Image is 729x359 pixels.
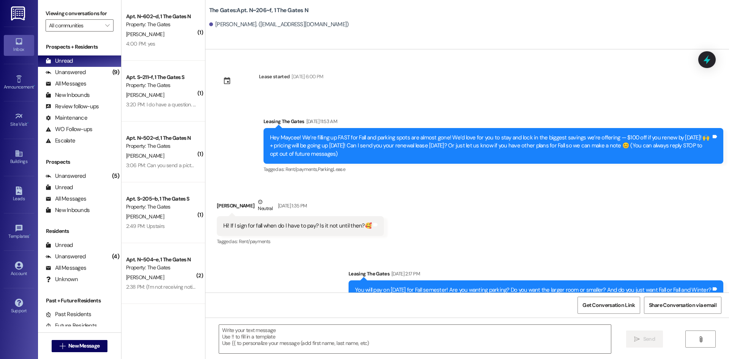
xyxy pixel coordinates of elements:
span: Get Conversation Link [582,301,635,309]
div: Property: The Gates [126,203,196,211]
i:  [105,22,109,28]
div: Property: The Gates [126,264,196,272]
div: Property: The Gates [126,81,196,89]
div: WO Follow-ups [46,125,92,133]
div: Future Residents [46,322,97,330]
a: Leads [4,184,34,205]
div: New Inbounds [46,206,90,214]
div: Apt. N~602~d, 1 The Gates N [126,13,196,21]
div: [PERSON_NAME] [217,198,384,217]
div: [DATE] 1:35 PM [276,202,307,210]
span: [PERSON_NAME] [126,213,164,220]
div: Past + Future Residents [38,297,121,305]
div: 3:06 PM: Can you send a picture? I don't have pictures of anything. I would have thought that any... [126,162,518,169]
span: [PERSON_NAME] [126,31,164,38]
span: Rent/payments , [286,166,318,172]
div: Apt. S~211~f, 1 The Gates S [126,73,196,81]
div: Unanswered [46,253,86,261]
div: Maintenance [46,114,87,122]
input: All communities [49,19,101,32]
div: Hey Maycee! We’re filling up FAST for Fall and parking spots are almost gone! We’d love for you t... [270,134,711,158]
i:  [60,343,65,349]
span: New Message [68,342,99,350]
i:  [698,336,704,342]
span: • [27,120,28,126]
div: (9) [110,66,121,78]
div: Property: The Gates [126,142,196,150]
a: Templates • [4,222,34,242]
div: [PERSON_NAME]. ([EMAIL_ADDRESS][DOMAIN_NAME]) [209,21,349,28]
span: Parking , [318,166,333,172]
div: Unanswered [46,172,86,180]
div: [DATE] 6:00 PM [290,73,323,81]
button: Get Conversation Link [578,297,640,314]
div: Escalate [46,137,75,145]
div: Tagged as: [264,164,723,175]
div: Unread [46,57,73,65]
a: Buildings [4,147,34,168]
label: Viewing conversations for [46,8,114,19]
button: Share Conversation via email [644,297,721,314]
div: Apt. N~502~d, 1 The Gates N [126,134,196,142]
div: Prospects [38,158,121,166]
div: (4) [110,251,121,263]
div: [DATE] 2:17 PM [390,270,420,278]
div: New Inbounds [46,91,90,99]
div: Hi! If I sign for fall when do I have to pay? Is it not until then?🥰 [223,222,372,230]
div: All Messages [46,80,86,88]
div: Apt. N~504~e, 1 The Gates N [126,256,196,264]
span: Share Conversation via email [649,301,716,309]
span: Lease [333,166,345,172]
div: Lease started [259,73,290,81]
div: [DATE] 11:53 AM [305,117,337,125]
div: (5) [110,170,121,182]
span: [PERSON_NAME] [126,152,164,159]
div: Residents [38,227,121,235]
div: Leasing The Gates [349,270,723,280]
span: • [34,83,35,89]
div: Unanswered [46,68,86,76]
div: 3:20 PM: I do have a question. I was credited $500 to my account and I have the $465 charge for r... [126,101,534,108]
div: 2:49 PM: Upstairs [126,223,164,229]
div: Property: The Gates [126,21,196,28]
div: Unknown [46,275,78,283]
i:  [634,336,640,342]
span: Send [643,335,655,343]
a: Support [4,296,34,317]
span: [PERSON_NAME] [126,274,164,281]
div: Unread [46,241,73,249]
div: You will pay on [DATE] for Fall semester! Are you wanting parking? Do you want the larger room or... [355,286,711,294]
a: Site Visit • [4,110,34,130]
div: All Messages [46,195,86,203]
button: Send [626,331,663,348]
b: The Gates: Apt. N~206~f, 1 The Gates N [209,6,308,14]
div: Apt. S~205~b, 1 The Gates S [126,195,196,203]
div: Tagged as: [217,236,384,247]
div: Prospects + Residents [38,43,121,51]
a: Account [4,259,34,280]
div: Neutral [256,198,274,214]
div: Review follow-ups [46,103,99,111]
button: New Message [52,340,108,352]
div: 4:00 PM: yes [126,40,155,47]
span: [PERSON_NAME] [126,92,164,98]
div: Past Residents [46,310,92,318]
span: Rent/payments [239,238,271,245]
div: Leasing The Gates [264,117,723,128]
span: • [29,232,30,238]
img: ResiDesk Logo [11,6,27,21]
a: Inbox [4,35,34,55]
div: 2:38 PM: (I’m not receiving notifications. If this is urgent, reply “urgent” to send a notificati... [126,283,405,290]
div: All Messages [46,264,86,272]
div: Unread [46,183,73,191]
